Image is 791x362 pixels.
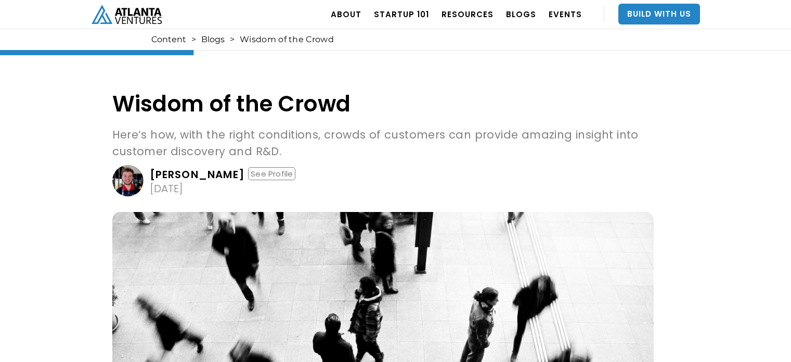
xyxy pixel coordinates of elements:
[151,34,186,45] a: Content
[240,34,334,45] div: Wisdom of the Crowd
[248,167,295,180] div: See Profile
[191,34,196,45] div: >
[201,34,225,45] a: Blogs
[150,169,245,180] div: [PERSON_NAME]
[230,34,235,45] div: >
[112,92,654,116] h1: Wisdom of the Crowd
[112,127,654,160] p: Here’s how, with the right conditions, crowds of customers can provide amazing insight into custo...
[150,183,183,194] div: [DATE]
[618,4,700,24] a: Build With Us
[112,165,654,196] a: [PERSON_NAME]See Profile[DATE]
